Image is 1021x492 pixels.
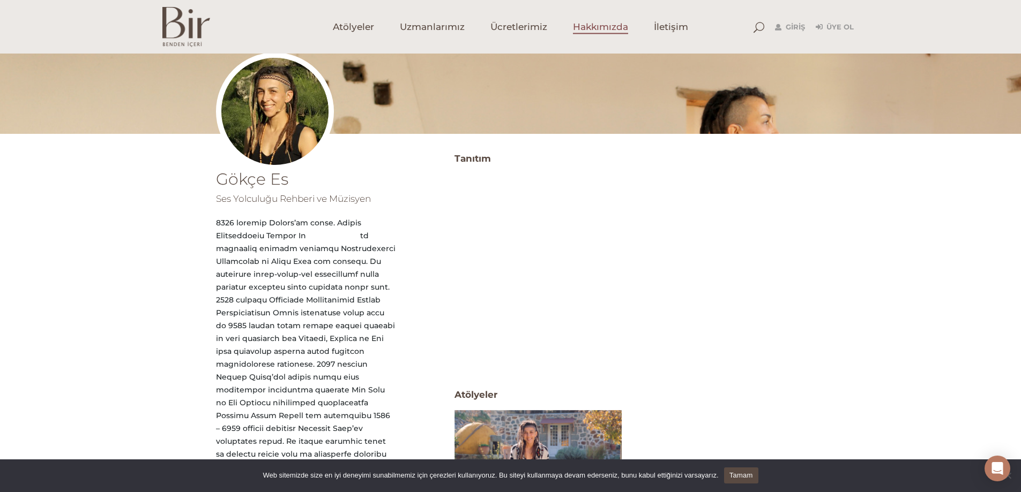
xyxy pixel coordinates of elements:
[216,52,334,170] img: gokce_es-300x300.jpg
[985,456,1010,481] div: Open Intercom Messenger
[816,21,854,34] a: Üye Ol
[654,21,688,33] span: İletişim
[400,21,465,33] span: Uzmanlarımız
[573,21,628,33] span: Hakkımızda
[454,150,806,167] h3: Tanıtım
[454,370,497,403] span: Atölyeler
[216,171,396,187] h1: Gökçe Es
[263,470,718,481] span: Web sitemizde size en iyi deneyimi sunabilmemiz için çerezleri kullanıyoruz. Bu siteyi kullanmaya...
[490,21,547,33] span: Ücretlerimiz
[775,21,805,34] a: Giriş
[724,467,758,483] a: Tamam
[216,193,371,204] span: Ses Yolculuğu Rehberi ve Müzisyen
[333,21,374,33] span: Atölyeler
